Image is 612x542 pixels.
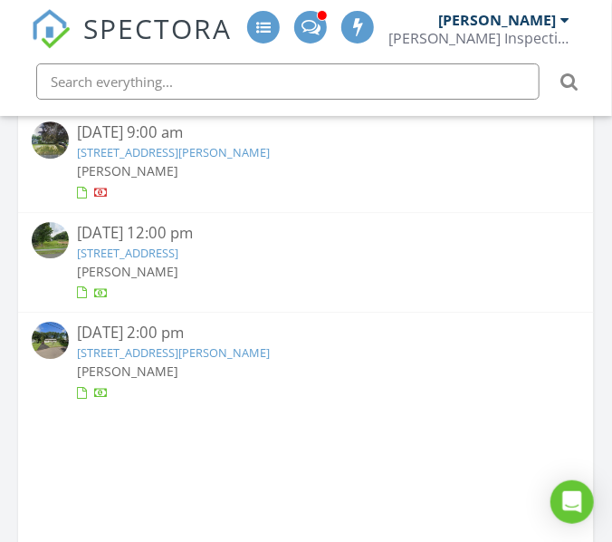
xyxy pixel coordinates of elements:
[36,63,540,100] input: Search everything...
[78,222,535,245] div: [DATE] 12:00 pm
[78,363,179,380] span: [PERSON_NAME]
[31,24,232,63] a: SPECTORA
[78,121,535,144] div: [DATE] 9:00 am
[550,480,594,524] div: Open Intercom Messenger
[32,322,580,402] a: [DATE] 2:00 pm [STREET_ADDRESS][PERSON_NAME] [PERSON_NAME]
[32,222,580,303] a: [DATE] 12:00 pm [STREET_ADDRESS] [PERSON_NAME]
[78,162,179,179] span: [PERSON_NAME]
[388,29,569,47] div: Schaefer Inspection Service
[78,263,179,280] span: [PERSON_NAME]
[438,11,556,29] div: [PERSON_NAME]
[78,322,535,344] div: [DATE] 2:00 pm
[78,144,271,160] a: [STREET_ADDRESS][PERSON_NAME]
[31,9,71,49] img: The Best Home Inspection Software - Spectora
[32,121,580,202] a: [DATE] 9:00 am [STREET_ADDRESS][PERSON_NAME] [PERSON_NAME]
[32,121,69,159] img: streetview
[78,344,271,361] a: [STREET_ADDRESS][PERSON_NAME]
[78,245,179,261] a: [STREET_ADDRESS]
[83,9,232,47] span: SPECTORA
[32,222,69,259] img: streetview
[32,322,69,359] img: streetview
